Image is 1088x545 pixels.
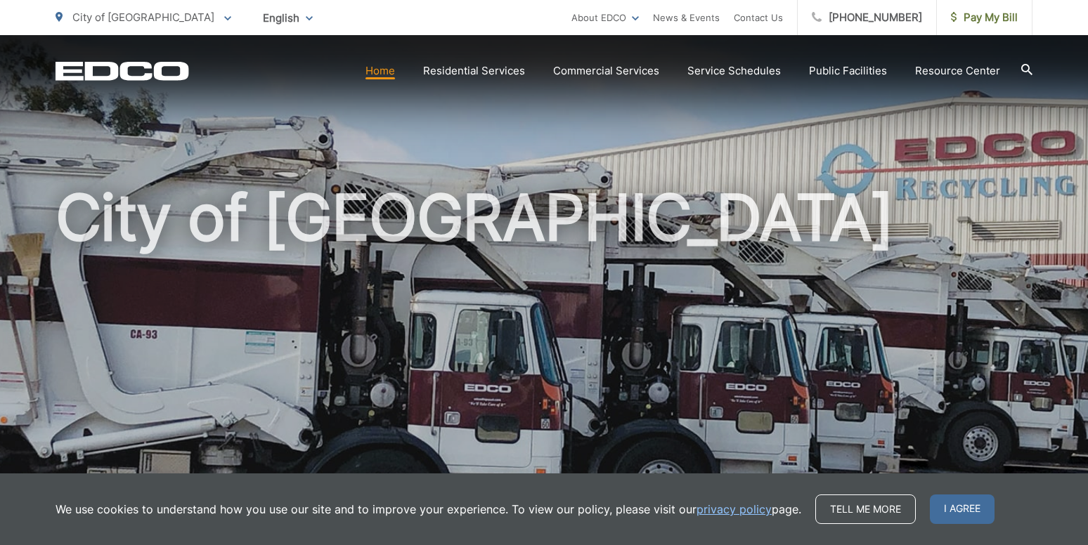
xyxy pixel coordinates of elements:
a: privacy policy [697,501,772,518]
a: Public Facilities [809,63,887,79]
a: Contact Us [734,9,783,26]
p: We use cookies to understand how you use our site and to improve your experience. To view our pol... [56,501,801,518]
a: About EDCO [571,9,639,26]
span: I agree [930,494,995,524]
a: Tell me more [815,494,916,524]
a: Home [365,63,395,79]
a: Residential Services [423,63,525,79]
span: City of [GEOGRAPHIC_DATA] [72,11,214,24]
a: Service Schedules [687,63,781,79]
a: Commercial Services [553,63,659,79]
a: News & Events [653,9,720,26]
span: English [252,6,323,30]
span: Pay My Bill [951,9,1018,26]
a: EDCD logo. Return to the homepage. [56,61,189,81]
a: Resource Center [915,63,1000,79]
